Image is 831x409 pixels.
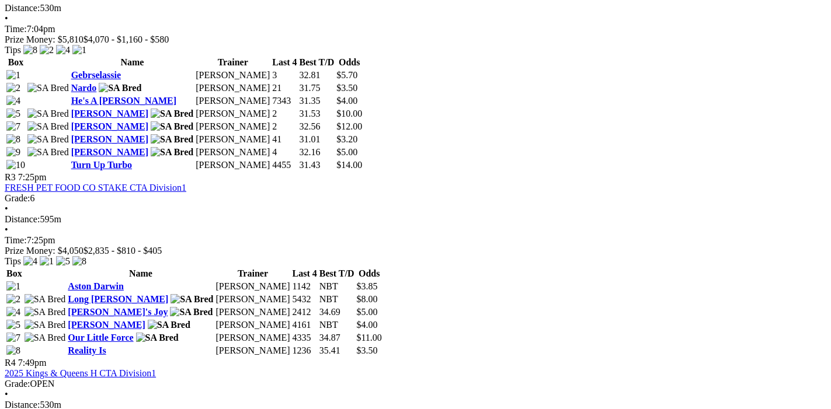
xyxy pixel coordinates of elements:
[292,306,318,318] td: 2412
[72,256,86,267] img: 8
[195,82,270,94] td: [PERSON_NAME]
[336,109,362,118] span: $10.00
[319,306,355,318] td: 34.69
[71,121,148,131] a: [PERSON_NAME]
[71,160,132,170] a: Turn Up Turbo
[299,121,335,132] td: 32.56
[6,160,25,170] img: 10
[272,108,297,120] td: 2
[84,246,162,256] span: $2,835 - $810 - $405
[319,332,355,344] td: 34.87
[336,83,357,93] span: $3.50
[336,121,362,131] span: $12.00
[6,83,20,93] img: 2
[292,268,318,279] th: Last 4
[6,96,20,106] img: 4
[272,57,297,68] th: Last 4
[6,109,20,119] img: 5
[272,95,297,107] td: 7343
[6,147,20,158] img: 9
[5,13,8,23] span: •
[5,214,40,224] span: Distance:
[5,379,30,389] span: Grade:
[357,333,382,342] span: $11.00
[56,45,70,55] img: 4
[357,320,378,330] span: $4.00
[5,235,27,245] span: Time:
[272,82,297,94] td: 21
[292,345,318,356] td: 1236
[319,268,355,279] th: Best T/D
[319,293,355,305] td: NBT
[71,83,97,93] a: Nardo
[151,121,193,132] img: SA Bred
[5,235,826,246] div: 7:25pm
[195,134,270,145] td: [PERSON_NAME]
[215,332,290,344] td: [PERSON_NAME]
[292,319,318,331] td: 4161
[5,34,826,45] div: Prize Money: $5,810
[6,294,20,305] img: 2
[23,256,37,267] img: 4
[84,34,169,44] span: $4,070 - $1,160 - $580
[71,96,176,106] a: He's A [PERSON_NAME]
[40,256,54,267] img: 1
[195,159,270,171] td: [PERSON_NAME]
[27,83,69,93] img: SA Bred
[68,307,168,317] a: [PERSON_NAME]'s Joy
[5,183,186,193] a: FRESH PET FOOD CO STAKE CTA Division1
[5,379,826,389] div: OPEN
[6,320,20,330] img: 5
[56,256,70,267] img: 5
[319,319,355,331] td: NBT
[71,70,121,80] a: Gebrselassie
[8,57,24,67] span: Box
[215,319,290,331] td: [PERSON_NAME]
[71,57,194,68] th: Name
[272,146,297,158] td: 4
[5,24,826,34] div: 7:04pm
[151,134,193,145] img: SA Bred
[5,204,8,214] span: •
[292,293,318,305] td: 5432
[215,268,290,279] th: Trainer
[68,281,124,291] a: Aston Darwin
[5,3,40,13] span: Distance:
[71,147,148,157] a: [PERSON_NAME]
[357,307,378,317] span: $5.00
[292,281,318,292] td: 1142
[27,109,69,119] img: SA Bred
[336,96,357,106] span: $4.00
[336,147,357,157] span: $5.00
[299,69,335,81] td: 32.81
[6,70,20,81] img: 1
[171,294,213,305] img: SA Bred
[25,333,66,343] img: SA Bred
[357,294,378,304] span: $8.00
[215,293,290,305] td: [PERSON_NAME]
[5,3,826,13] div: 530m
[5,24,27,34] span: Time:
[151,147,193,158] img: SA Bred
[5,45,21,55] span: Tips
[292,332,318,344] td: 4335
[336,134,357,144] span: $3.20
[215,281,290,292] td: [PERSON_NAME]
[6,134,20,145] img: 8
[272,121,297,132] td: 2
[5,193,826,204] div: 6
[215,306,290,318] td: [PERSON_NAME]
[99,83,141,93] img: SA Bred
[215,345,290,356] td: [PERSON_NAME]
[6,307,20,317] img: 4
[299,146,335,158] td: 32.16
[195,95,270,107] td: [PERSON_NAME]
[5,172,16,182] span: R3
[68,320,145,330] a: [PERSON_NAME]
[151,109,193,119] img: SA Bred
[23,45,37,55] img: 8
[170,307,213,317] img: SA Bred
[336,57,363,68] th: Odds
[357,281,378,291] span: $3.85
[6,121,20,132] img: 7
